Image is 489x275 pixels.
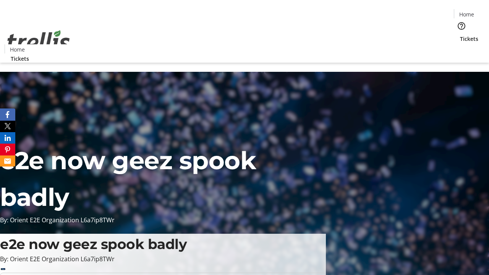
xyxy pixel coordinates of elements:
span: Home [459,10,474,18]
a: Tickets [454,35,484,43]
button: Cart [454,43,469,58]
a: Home [454,10,479,18]
button: Help [454,18,469,34]
span: Tickets [460,35,478,43]
img: Orient E2E Organization L6a7ip8TWr's Logo [5,22,73,60]
span: Tickets [11,55,29,63]
span: Home [10,45,25,53]
a: Tickets [5,55,35,63]
a: Home [5,45,29,53]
